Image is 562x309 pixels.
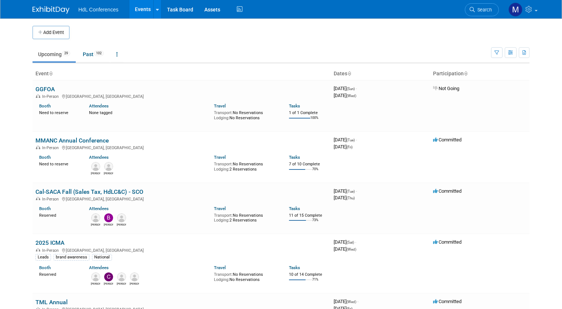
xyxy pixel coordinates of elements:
[36,248,40,252] img: In-Person Event
[334,144,352,150] span: [DATE]
[214,110,233,115] span: Transport:
[310,116,319,126] td: 100%
[35,299,68,306] a: TML Annual
[508,3,522,17] img: Melissa Heiselt
[214,116,229,120] span: Lodging:
[356,188,357,194] span: -
[334,86,357,91] span: [DATE]
[35,196,328,202] div: [GEOGRAPHIC_DATA], [GEOGRAPHIC_DATA]
[39,103,51,109] a: Booth
[347,196,355,200] span: (Thu)
[356,86,357,91] span: -
[39,265,51,270] a: Booth
[214,206,226,211] a: Travel
[35,188,143,195] a: Cal-SACA Fall (Sales Tax, HdLC&C) - SCO
[347,300,356,304] span: (Wed)
[214,109,278,120] div: No Reservations No Reservations
[430,68,529,80] th: Participation
[104,222,113,227] div: Bobby Young
[312,218,319,228] td: 73%
[214,213,233,218] span: Transport:
[91,171,100,175] div: Ken Nordhoff
[312,167,319,177] td: 70%
[214,277,229,282] span: Lodging:
[33,47,76,61] a: Upcoming29
[117,281,126,286] div: Janice Allen Jackson
[35,144,328,150] div: [GEOGRAPHIC_DATA], [GEOGRAPHIC_DATA]
[39,155,51,160] a: Booth
[104,213,113,222] img: Bobby Young
[104,171,113,175] div: Connor Duckworth
[94,51,104,56] span: 102
[91,281,100,286] div: Andy Nickerson
[62,51,70,56] span: 29
[289,110,328,116] div: 1 of 1 Complete
[39,109,78,116] div: Need to reserve
[89,206,109,211] a: Attendees
[334,93,356,98] span: [DATE]
[433,86,459,91] span: Not Going
[347,247,356,251] span: (Wed)
[39,206,51,211] a: Booth
[35,137,109,144] a: MMANC Annual Conference
[33,68,331,80] th: Event
[347,240,354,244] span: (Sat)
[42,197,61,202] span: In-Person
[91,272,100,281] img: Andy Nickerson
[433,137,461,143] span: Committed
[36,197,40,200] img: In-Person Event
[214,162,233,166] span: Transport:
[36,145,40,149] img: In-Person Event
[357,299,358,304] span: -
[334,195,355,200] span: [DATE]
[464,71,467,76] a: Sort by Participation Type
[214,272,233,277] span: Transport:
[214,212,278,223] div: No Reservations 2 Reservations
[39,271,78,277] div: Reserved
[347,94,356,98] span: (Wed)
[36,94,40,98] img: In-Person Event
[78,7,118,13] span: HdL Conferences
[39,212,78,218] div: Reserved
[334,246,356,252] span: [DATE]
[54,254,89,261] div: brand awareness
[312,278,319,288] td: 71%
[214,103,226,109] a: Travel
[42,94,61,99] span: In-Person
[214,218,229,223] span: Lodging:
[89,103,109,109] a: Attendees
[289,265,300,270] a: Tasks
[104,162,113,171] img: Connor Duckworth
[35,86,55,93] a: GGFOA
[289,213,328,218] div: 11 of 15 Complete
[334,137,357,143] span: [DATE]
[289,162,328,167] div: 7 of 10 Complete
[42,248,61,253] span: In-Person
[130,281,139,286] div: Jason Portt
[35,239,64,246] a: 2025 ICMA
[433,239,461,245] span: Committed
[433,188,461,194] span: Committed
[104,272,113,281] img: Connor Duckworth
[117,272,126,281] img: Janice Allen Jackson
[355,239,356,245] span: -
[117,222,126,227] div: Joan Michaels-Aguilar
[39,160,78,167] div: Need to reserve
[92,254,112,261] div: National
[89,265,109,270] a: Attendees
[347,87,355,91] span: (Sun)
[214,167,229,172] span: Lodging:
[91,162,100,171] img: Ken Nordhoff
[433,299,461,304] span: Committed
[465,3,499,16] a: Search
[35,93,328,99] div: [GEOGRAPHIC_DATA], [GEOGRAPHIC_DATA]
[130,272,139,281] img: Jason Portt
[77,47,109,61] a: Past102
[104,281,113,286] div: Connor Duckworth
[214,160,278,172] div: No Reservations 2 Reservations
[33,26,69,39] button: Add Event
[89,109,208,116] div: None tagged
[117,213,126,222] img: Joan Michaels-Aguilar
[289,206,300,211] a: Tasks
[289,272,328,277] div: 10 of 14 Complete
